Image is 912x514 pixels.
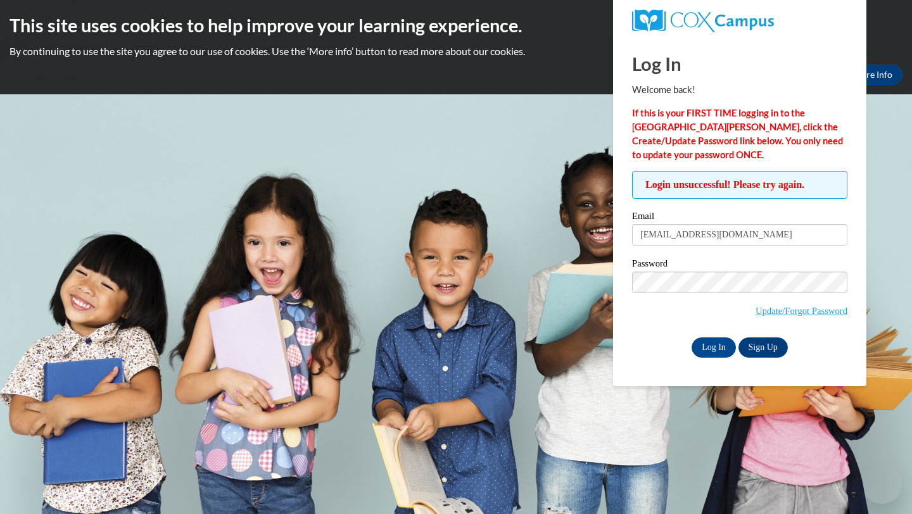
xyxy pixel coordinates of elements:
a: Sign Up [738,337,788,358]
span: Login unsuccessful! Please try again. [632,171,847,199]
h1: Log In [632,51,847,77]
p: By continuing to use the site you agree to our use of cookies. Use the ‘More info’ button to read... [9,44,902,58]
iframe: Button to launch messaging window [861,463,902,504]
a: Update/Forgot Password [756,306,847,316]
label: Email [632,211,847,224]
img: COX Campus [632,9,774,32]
p: Welcome back! [632,83,847,97]
a: COX Campus [632,9,847,32]
h2: This site uses cookies to help improve your learning experience. [9,13,902,38]
label: Password [632,259,847,272]
input: Log In [692,337,736,358]
a: More Info [843,65,902,85]
strong: If this is your FIRST TIME logging in to the [GEOGRAPHIC_DATA][PERSON_NAME], click the Create/Upd... [632,108,843,160]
